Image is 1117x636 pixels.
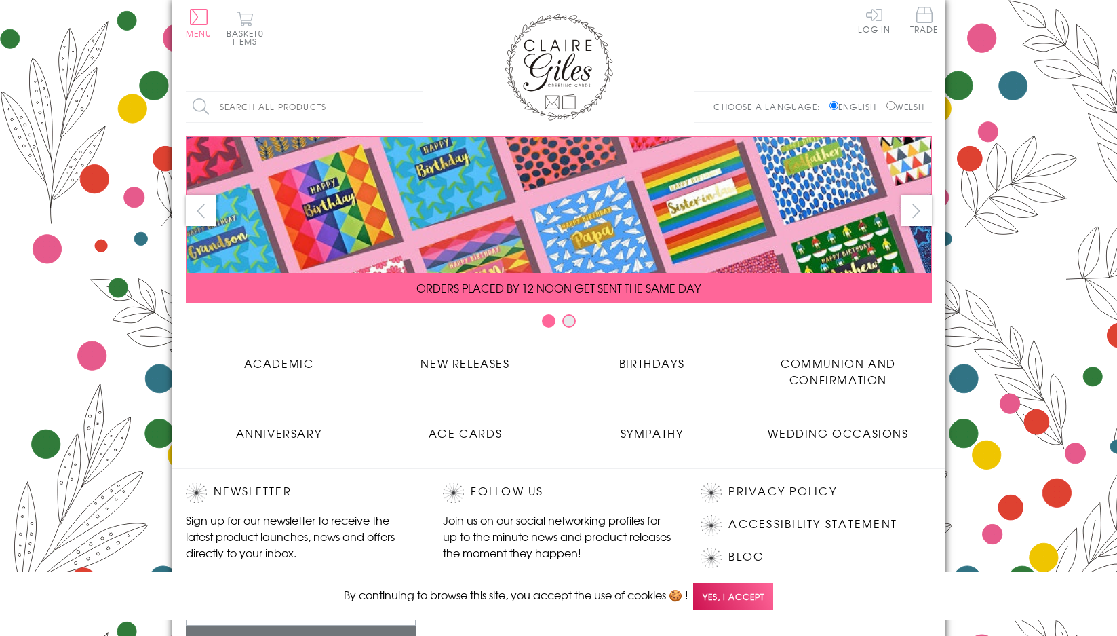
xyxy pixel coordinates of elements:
a: Age Cards [372,415,559,441]
button: next [901,195,932,226]
a: Anniversary [186,415,372,441]
p: Join us on our social networking profiles for up to the minute news and product releases the mome... [443,512,673,561]
a: Trade [910,7,939,36]
span: Wedding Occasions [768,425,908,441]
a: Communion and Confirmation [745,345,932,388]
p: Sign up for our newsletter to receive the latest product launches, news and offers directly to yo... [186,512,416,561]
span: ORDERS PLACED BY 12 NOON GET SENT THE SAME DAY [416,280,701,296]
span: Academic [244,355,314,371]
input: Search all products [186,92,423,122]
img: Claire Giles Greetings Cards [505,14,613,121]
span: Trade [910,7,939,33]
input: English [829,101,838,110]
button: Menu [186,9,212,37]
div: Carousel Pagination [186,314,932,335]
span: Age Cards [429,425,502,441]
a: New Releases [372,345,559,371]
a: Blog [728,548,764,566]
h2: Follow Us [443,483,673,503]
span: Sympathy [621,425,684,441]
a: Log In [858,7,890,33]
label: Welsh [886,100,925,113]
span: Anniversary [236,425,322,441]
a: Accessibility Statement [728,515,897,534]
a: Wedding Occasions [745,415,932,441]
span: Yes, I accept [693,583,773,610]
span: Communion and Confirmation [781,355,896,388]
h2: Newsletter [186,483,416,503]
p: Choose a language: [713,100,827,113]
input: Welsh [886,101,895,110]
button: Carousel Page 2 [562,314,576,328]
a: Birthdays [559,345,745,371]
input: Search [410,92,423,122]
span: Birthdays [619,355,684,371]
button: Basket0 items [227,11,264,45]
span: Menu [186,27,212,39]
a: Academic [186,345,372,371]
button: prev [186,195,216,226]
a: Sympathy [559,415,745,441]
span: New Releases [420,355,509,371]
a: Privacy Policy [728,483,836,501]
button: Carousel Page 1 (Current Slide) [542,314,555,328]
label: English [829,100,883,113]
span: 0 items [233,27,264,48]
